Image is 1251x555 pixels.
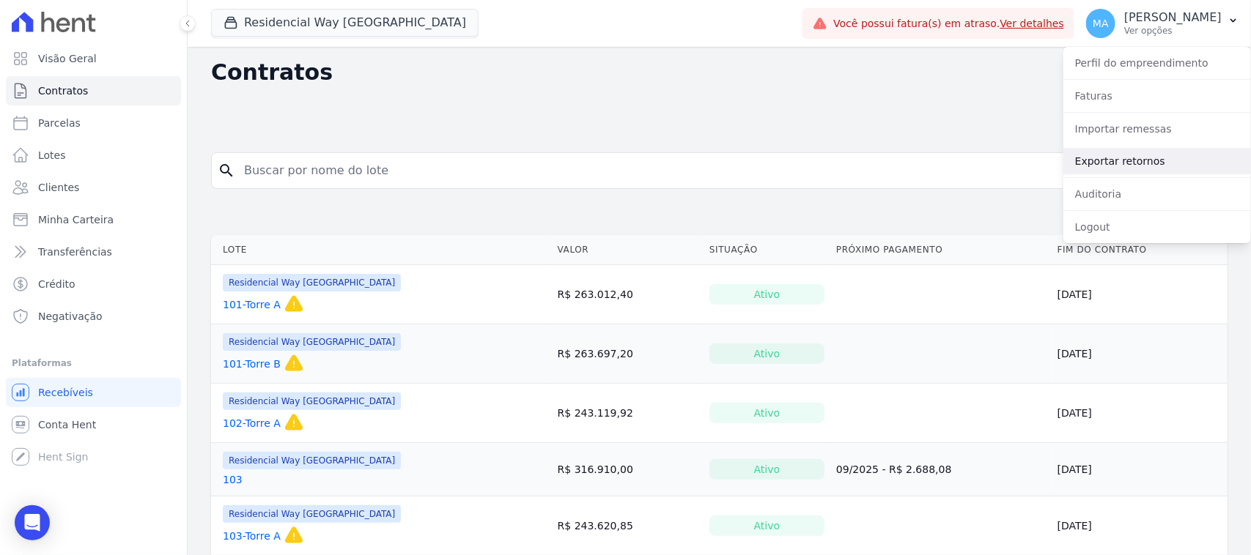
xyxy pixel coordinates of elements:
span: Transferências [38,245,112,259]
span: Crédito [38,277,75,291]
a: Clientes [6,173,181,202]
a: Parcelas [6,108,181,138]
span: Recebíveis [38,385,93,400]
button: MA [PERSON_NAME] Ver opções [1074,3,1251,44]
div: Ativo [709,284,824,305]
i: search [218,162,235,179]
button: Residencial Way [GEOGRAPHIC_DATA] [211,9,479,37]
td: R$ 316.910,00 [552,443,704,496]
span: Parcelas [38,116,81,130]
a: Visão Geral [6,44,181,73]
a: Faturas [1063,83,1251,109]
th: Lote [211,235,552,265]
div: Plataformas [12,354,175,372]
a: 101-Torre A [223,297,281,312]
a: Lotes [6,141,181,170]
td: [DATE] [1052,443,1228,496]
span: Residencial Way [GEOGRAPHIC_DATA] [223,333,401,351]
p: [PERSON_NAME] [1124,10,1222,25]
input: Buscar por nome do lote [235,156,1221,185]
th: Próximo Pagamento [830,235,1052,265]
span: Conta Hent [38,417,96,432]
td: [DATE] [1052,384,1228,443]
span: Residencial Way [GEOGRAPHIC_DATA] [223,505,401,523]
td: [DATE] [1052,324,1228,384]
span: Minha Carteira [38,212,114,227]
a: Transferências [6,237,181,267]
a: Exportar retornos [1063,148,1251,174]
th: Situação [704,235,830,265]
span: Residencial Way [GEOGRAPHIC_DATA] [223,452,401,469]
span: Residencial Way [GEOGRAPHIC_DATA] [223,392,401,410]
a: Minha Carteira [6,205,181,234]
span: Lotes [38,148,66,163]
span: Você possui fatura(s) em atraso. [833,16,1064,31]
td: R$ 263.697,20 [552,324,704,384]
td: [DATE] [1052,265,1228,324]
div: Ativo [709,459,824,480]
a: Logout [1063,214,1251,240]
span: Residencial Way [GEOGRAPHIC_DATA] [223,274,401,291]
div: Ativo [709,515,824,536]
a: 103-Torre A [223,529,281,543]
span: Clientes [38,180,79,195]
th: Fim do Contrato [1052,235,1228,265]
a: Crédito [6,269,181,299]
h2: Contratos [211,59,1066,86]
td: R$ 263.012,40 [552,265,704,324]
span: Contratos [38,83,88,98]
a: 102-Torre A [223,416,281,431]
a: Conta Hent [6,410,181,439]
div: Open Intercom Messenger [15,505,50,540]
a: Ver detalhes [1000,18,1065,29]
td: R$ 243.119,92 [552,384,704,443]
span: Visão Geral [38,51,97,66]
a: Negativação [6,302,181,331]
a: Recebíveis [6,378,181,407]
a: Perfil do empreendimento [1063,50,1251,76]
p: Ver opções [1124,25,1222,37]
a: Importar remessas [1063,116,1251,142]
th: Valor [552,235,704,265]
a: 09/2025 - R$ 2.688,08 [836,463,952,475]
span: Negativação [38,309,103,324]
a: 103 [223,472,243,487]
div: Ativo [709,343,824,364]
a: Contratos [6,76,181,105]
a: 101-Torre B [223,357,281,371]
div: Ativo [709,403,824,423]
span: MA [1093,18,1109,29]
a: Auditoria [1063,181,1251,207]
